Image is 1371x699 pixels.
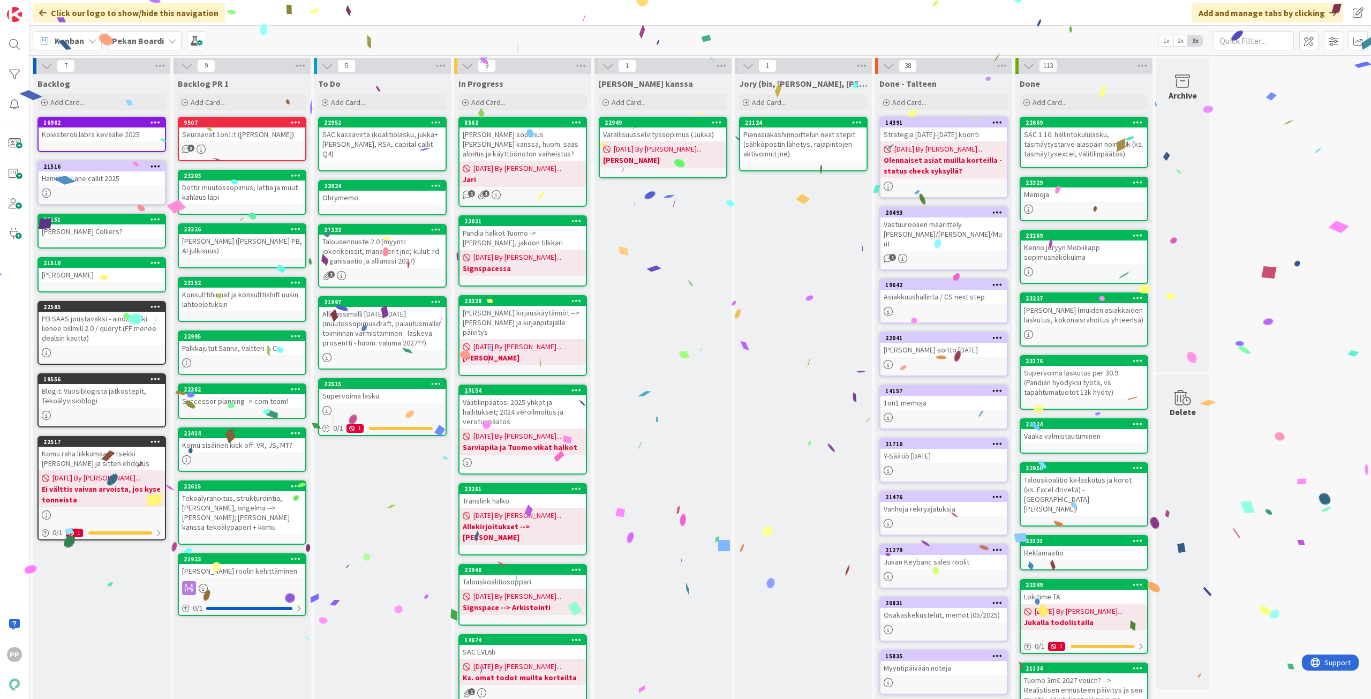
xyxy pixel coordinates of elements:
div: 21332 [324,226,446,234]
a: 141571on1 memoja [879,385,1008,430]
b: Ei välttis vaivan arvoista, jos kyse tonneista [42,484,162,505]
div: 22414 [179,429,305,438]
a: 15835Myyntipäivään noteja [879,650,1008,695]
div: 1 [66,529,83,537]
div: 21510 [43,259,165,267]
div: Kenno joryyn Mobiiliapp sopimusnäkökulma [1021,240,1147,264]
div: 20831Osakaskekustelut, memot (05/2025) [880,598,1007,622]
div: 23226 [184,226,305,233]
b: [PERSON_NAME] [603,155,723,166]
div: 21279Jukan Keybanc sales roolit [880,545,1007,569]
div: 22669 [1026,119,1147,126]
div: 22952 [319,118,446,127]
div: [PERSON_NAME] kirjauskäytännöt --> [PERSON_NAME] ja kirjanpitäjälle päivitys [459,306,586,339]
a: 23227[PERSON_NAME] (muiden asiakkaiden laskutus, kokonaisrahoitus yhteensä) [1020,292,1148,347]
div: 23176Supervoima laskutus per 30.9. (Pandian hyödyksi työtä, vs tapahtumatuotot 13k hyöty) [1021,356,1147,399]
div: 23131Reklamaatio [1021,536,1147,560]
div: 1on1 memoja [880,396,1007,410]
div: 23226 [179,224,305,234]
div: 16902 [39,118,165,127]
div: 23024 [319,181,446,191]
div: [PERSON_NAME] (muiden asiakkaiden laskutus, kokonaisrahoitus yhteensä) [1021,303,1147,327]
div: 22585 [43,303,165,311]
div: 19642Asiakkuushallinta / CS next step [880,280,1007,304]
a: 21923[PERSON_NAME] roolin kehittäminen0/1 [178,553,306,616]
div: 21923 [179,554,305,564]
div: Konsulttihinnat ja konsulttishift uusin lähtöoletuksin [179,288,305,311]
div: 9507 [179,118,305,127]
div: 23269 [1026,232,1147,239]
div: Y-Säätiö [DATE] [880,449,1007,463]
div: Supervoima laskutus per 30.9. (Pandian hyödyksi työtä, vs tapahtumatuotot 13k hyöty) [1021,366,1147,399]
div: 20831 [885,599,1007,607]
div: 20493 [880,208,1007,217]
div: 22517Komu raha liikkumaan - tsekki [PERSON_NAME] ja sitten ehdotus [39,437,165,470]
div: 22414Komu sisäinen kick off: VR, JS, MT? [179,429,305,452]
div: 1 [346,424,364,433]
div: Talouskoalitiosoppari [459,575,586,589]
div: 23224 [1026,420,1147,428]
div: SAC EVL6b [459,645,586,659]
div: 19642 [880,280,1007,290]
div: 22515 [319,379,446,389]
div: 22382 [184,386,305,393]
div: 20493 [885,209,1007,216]
div: 21476Vanhoja rekryajatuksia [880,492,1007,516]
div: 23203 [184,172,305,179]
div: 23328 [459,296,586,306]
div: 20831 [880,598,1007,608]
div: 0/11 [39,526,165,539]
div: 141571on1 memoja [880,386,1007,410]
div: 23261 [464,485,586,493]
div: 22950Talouskoalitio kk-laskutus ja korot (ks. Excel drivellä) - [GEOGRAPHIC_DATA]. [PERSON_NAME]! [1021,463,1147,516]
div: 23024 [324,182,446,190]
div: 22585 [39,302,165,312]
div: 21134 [1021,664,1147,673]
div: 23131 [1026,537,1147,545]
span: Support [22,2,49,14]
span: [DATE] By [PERSON_NAME]... [52,472,140,484]
div: 22515Supervoima lasku [319,379,446,403]
span: 0 / 1 [52,527,63,538]
span: Kanban [55,34,84,47]
div: 21516Hamilton Lane callit 2025 [39,162,165,185]
div: 16902Kolesteroli labra keväälle 2025 [39,118,165,141]
div: 22615Tekoälyrahoitus, strukturointia, [PERSON_NAME], ongelma --> [PERSON_NAME]; [PERSON_NAME] kan... [179,482,305,534]
div: [PERSON_NAME] ([PERSON_NAME] PB, AI julkisuus) [179,234,305,258]
div: 21516 [43,163,165,170]
a: 14391Strategia [DATE]-[DATE] koonti[DATE] By [PERSON_NAME]...Olennaiset asiat muilla korteilla - ... [879,117,1008,198]
div: 22517 [43,438,165,446]
b: Allekirjoitukset --> [PERSON_NAME] [463,521,583,543]
div: 23152 [179,278,305,288]
b: Ks. omat todot muilta korteilta [463,672,583,683]
div: Pienasiakashinnoittelun next stepit (sähköpostin lähetys, rajapintojen aktivoinnit jne) [740,127,867,161]
div: 21923[PERSON_NAME] roolin kehittäminen [179,554,305,578]
a: 22949Varallisuusselvityssopimus (Jukka)[DATE] By [PERSON_NAME]...[PERSON_NAME] [599,117,727,178]
div: Osakaskekustelut, memot (05/2025) [880,608,1007,622]
div: Talousennuste 2.0 (myynti: jokerikeissit, managerit jne; kulut: rd organisaatio ja allianssi 2027) [319,235,446,268]
b: Jukalla todolistalla [1024,617,1144,628]
span: Add Card... [892,97,926,107]
span: Add Card... [1033,97,1067,107]
span: 1 [468,190,475,197]
span: Add Card... [752,97,786,107]
div: 21710Y-Säätiö [DATE] [880,439,1007,463]
div: 22041 [880,333,1007,343]
a: 22382Successor planning -> com team! [178,384,306,419]
a: 23261Translink halko[DATE] By [PERSON_NAME]...Allekirjoitukset --> [PERSON_NAME] [458,483,587,555]
div: 23151[PERSON_NAME] Colliers? [39,215,165,238]
div: Pandia halkot Tuomo -> [PERSON_NAME], jakoon tilkkari [459,226,586,250]
div: Ohrymemo [319,191,446,205]
span: [DATE] By [PERSON_NAME]... [1035,606,1123,617]
b: [PERSON_NAME] [463,352,583,363]
div: 23328[PERSON_NAME] kirjauskäytännöt --> [PERSON_NAME] ja kirjanpitäjälle päivitys [459,296,586,339]
div: 22669 [1021,118,1147,127]
div: 14674 [459,635,586,645]
div: 22349 [1026,581,1147,589]
div: Talouskoalitio kk-laskutus ja korot (ks. Excel drivellä) - [GEOGRAPHIC_DATA]. [PERSON_NAME]! [1021,473,1147,516]
div: 23328 [464,297,586,305]
div: 22382Successor planning -> com team! [179,385,305,408]
a: 22669SAC 1.10. hallintokululasku, täsmäytystarve alaspäin noin 30k (ks. täsmäytysexcel, välitilin... [1020,117,1148,168]
span: [DATE] By [PERSON_NAME]... [894,144,982,155]
div: Dottir muutossopimus, lattia ja muut kahlaus läpi [179,181,305,204]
